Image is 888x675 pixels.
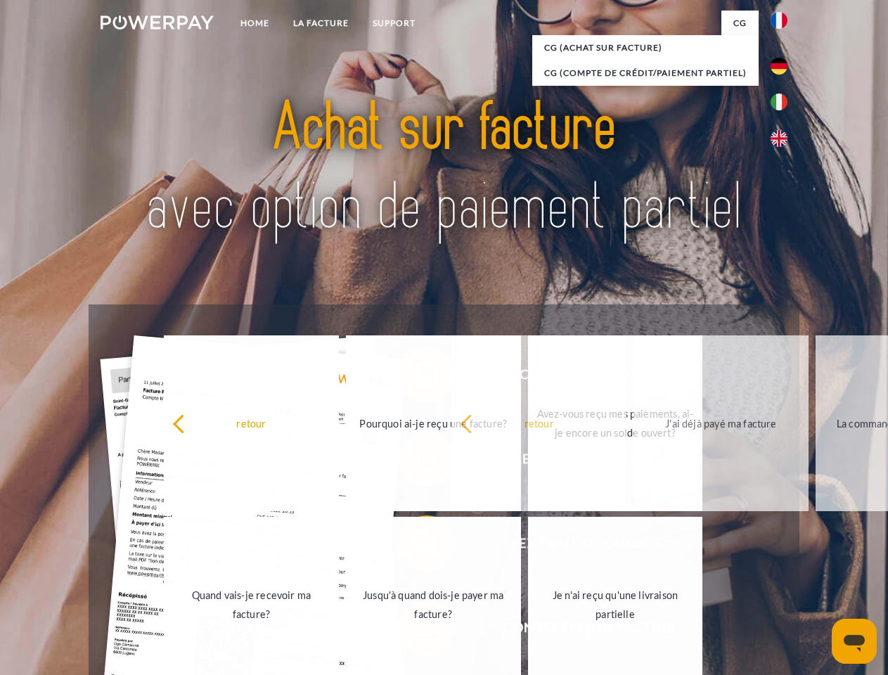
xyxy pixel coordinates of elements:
a: LA FACTURE [281,11,361,36]
div: retour [460,413,618,432]
div: Quand vais-je recevoir ma facture? [172,586,330,624]
img: it [771,94,787,110]
img: logo-powerpay-white.svg [101,15,214,30]
img: title-powerpay_fr.svg [134,67,754,269]
a: CG (Compte de crédit/paiement partiel) [532,60,759,86]
div: Je n'ai reçu qu'une livraison partielle [536,586,695,624]
a: CG (achat sur facture) [532,35,759,60]
a: CG [721,11,759,36]
div: Jusqu'à quand dois-je payer ma facture? [354,586,513,624]
iframe: Bouton de lancement de la fenêtre de messagerie [832,619,877,664]
div: Pourquoi ai-je reçu une facture? [354,413,513,432]
img: en [771,130,787,147]
div: retour [172,413,330,432]
a: Support [361,11,427,36]
div: J'ai déjà payé ma facture [642,413,800,432]
a: Home [229,11,281,36]
img: fr [771,12,787,29]
img: de [771,58,787,75]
